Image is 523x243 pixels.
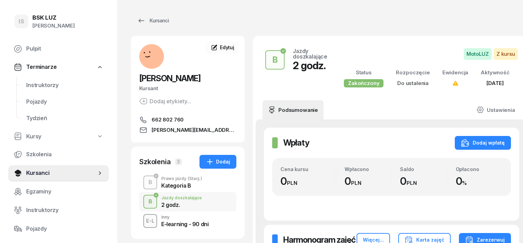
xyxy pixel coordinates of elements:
small: PLN [351,180,361,186]
span: Pojazdy [26,97,103,106]
button: MotoLUZZ kursu [464,48,518,60]
span: Szkolenia [26,150,103,159]
a: Pojazdy [21,94,109,110]
button: B [143,176,157,189]
a: Tydzień [21,110,109,127]
div: Cena kursu [280,166,336,172]
span: IS [19,19,24,24]
div: Szkolenia [139,157,171,167]
div: Jazdy doszkalające [161,196,202,200]
a: Pulpit [8,41,109,57]
div: [DATE] [481,79,510,88]
div: 0 [280,175,336,188]
button: Dodaj etykiety... [139,97,191,105]
a: [PERSON_NAME][EMAIL_ADDRESS][DOMAIN_NAME] [139,126,236,134]
a: Terminarze [8,59,109,75]
div: Saldo [400,166,447,172]
a: Egzaminy [8,183,109,200]
button: B [143,195,157,209]
div: 2 godz. [293,59,327,72]
small: PLN [407,180,417,186]
button: E-LInnyE-learning - 90 dni [139,211,236,231]
div: Opłacono [456,166,503,172]
div: 0 [456,175,503,188]
span: Tydzień [26,114,103,123]
a: Kursy [8,129,109,145]
small: PLN [287,180,297,186]
button: E-L [143,214,157,228]
a: Szkolenia [8,146,109,163]
div: B [146,196,155,208]
div: Kategoria B [161,183,202,188]
a: Ustawienia [471,100,520,119]
span: (Stacj.) [188,177,202,181]
small: % [462,180,467,186]
div: E-learning - 90 dni [161,221,208,227]
div: Kursanci [137,17,169,25]
span: Egzaminy [26,187,103,196]
div: Status [344,68,383,77]
div: BSK LUZ [32,15,75,21]
a: 662 802 760 [139,116,236,124]
div: B [270,53,280,67]
button: Dodaj wpłatę [455,136,511,150]
span: Kursy [26,132,41,141]
span: [PERSON_NAME] [139,73,201,83]
div: 0 [400,175,447,188]
span: [PERSON_NAME][EMAIL_ADDRESS][DOMAIN_NAME] [152,126,236,134]
a: Kursanci [8,165,109,181]
span: 3 [175,158,182,165]
button: B [265,50,285,70]
a: Edytuj [206,41,239,54]
div: Inny [161,215,208,219]
span: MotoLUZ [464,48,492,60]
a: Instruktorzy [21,77,109,94]
a: Pojazdy [8,221,109,237]
div: Wpłacono [345,166,391,172]
div: Jazdy doszkalające [293,48,327,59]
span: Kursanci [26,169,96,178]
button: BJazdy doszkalające2 godz. [139,192,236,211]
div: Dodaj [206,158,230,166]
div: 2 godz. [161,202,202,208]
div: Ewidencja [442,68,469,77]
div: Dodaj wpłatę [461,139,505,147]
span: Edytuj [220,44,234,50]
div: [PERSON_NAME] [32,21,75,30]
span: Z kursu [494,48,518,60]
div: E-L [143,216,157,225]
a: Kursanci [131,14,175,28]
button: BPrawo jazdy(Stacj.)Kategoria B [139,173,236,192]
div: Aktywność [481,68,510,77]
span: Pojazdy [26,224,103,233]
h2: Wpłaty [283,137,309,148]
div: 0 [345,175,391,188]
button: Dodaj [199,155,236,169]
div: Prawo jazdy [161,177,202,181]
div: B [146,177,155,188]
span: Pulpit [26,44,103,53]
div: Zakończony [344,79,383,87]
div: Kursant [139,84,236,93]
span: 662 802 760 [152,116,184,124]
a: Podsumowanie [263,100,324,119]
span: Terminarze [26,63,57,72]
span: Instruktorzy [26,81,103,90]
span: Instruktorzy [26,206,103,215]
a: Instruktorzy [8,202,109,219]
span: Do ustalenia [397,80,429,86]
div: Rozpoczęcie [396,68,430,77]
